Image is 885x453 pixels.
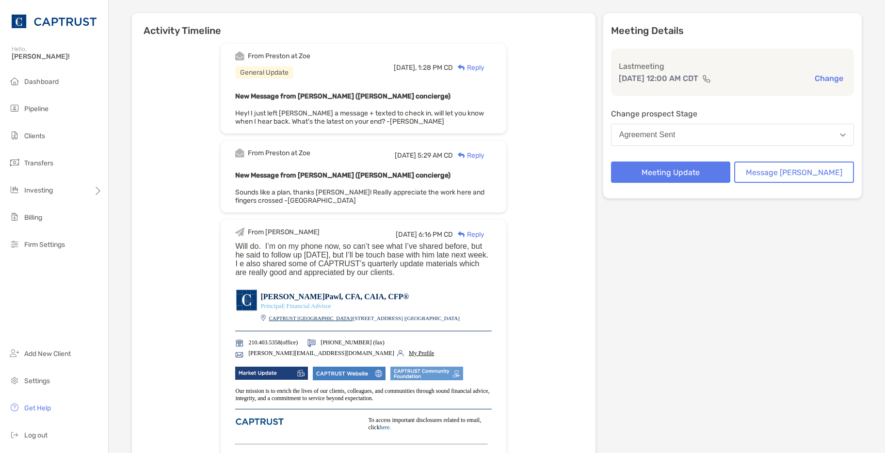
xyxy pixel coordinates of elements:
div: Will do. I’m on my phone now, so can’t see what I’ve shared before, but he said to follow up [DAT... [235,242,492,277]
td: | [268,314,353,321]
div: Reply [453,63,484,73]
a: 210.403.5358 [248,339,280,346]
span: Get Help [24,404,51,412]
p: Last meeting [619,60,846,72]
img: pipeline icon [9,102,20,114]
td: To access important disclosures related to email, click [292,417,492,431]
img: dashboard icon [9,75,20,87]
img: Open dropdown arrow [840,133,846,137]
td: | Financial Advisor [283,302,331,314]
span: 6:16 PM CD [418,230,453,239]
button: Message [PERSON_NAME] [734,162,854,183]
b: New Message from [PERSON_NAME] ([PERSON_NAME] concierge) [235,171,451,179]
img: Reply icon [458,152,465,159]
h6: Activity Timeline [132,13,595,36]
img: billing icon [9,211,20,223]
button: Meeting Update [611,162,731,183]
span: [PERSON_NAME]! [12,52,102,61]
span: Dashboard [24,78,59,86]
img: add_new_client icon [9,347,20,359]
img: Event icon [235,51,244,61]
span: [PERSON_NAME][EMAIL_ADDRESS][DOMAIN_NAME] [248,350,394,356]
a: CAPTRUST [GEOGRAPHIC_DATA] [269,315,352,321]
p: Meeting Details [611,25,854,37]
img: Reply icon [458,231,465,238]
span: Log out [24,431,48,439]
img: firm-settings icon [9,238,20,250]
p: Change prospect Stage [611,108,854,120]
div: Agreement Sent [619,130,676,139]
div: General Update [235,66,293,79]
span: . [380,424,391,431]
td: Principal [260,302,283,314]
img: get-help icon [9,402,20,413]
td: [GEOGRAPHIC_DATA] [405,314,460,321]
span: 1:28 PM CD [418,64,453,72]
img: Event icon [235,148,244,158]
td: [PERSON_NAME] [260,292,324,301]
img: logout icon [9,429,20,440]
span: [DATE] [395,151,416,160]
span: Investing [24,186,53,194]
td: Pawl, CFA, CAIA, CFP® [325,292,409,301]
img: investing icon [9,184,20,195]
span: [DATE] [396,230,417,239]
button: Change [812,73,846,83]
span: 5:29 AM CD [418,151,453,160]
span: Firm Settings [24,241,65,249]
span: [PHONE_NUMBER] (fax) [321,339,385,346]
div: From Preston at Zoe [248,52,310,60]
img: Reply icon [458,65,465,71]
a: here [380,424,390,431]
img: communication type [702,75,711,82]
img: clients icon [9,129,20,141]
span: (office) [248,339,298,346]
button: Agreement Sent [611,124,854,146]
span: Clients [24,132,45,140]
span: Our mission is to enrich the lives of our clients, colleagues, and communities through sound fina... [235,388,489,402]
div: From [PERSON_NAME] [248,228,320,236]
span: Sounds like a plan, thanks [PERSON_NAME]! Really appreciate the work here and fingers crossed -[G... [235,188,484,205]
div: Reply [453,229,484,240]
img: settings icon [9,374,20,386]
img: Event icon [235,227,244,237]
span: Settings [24,377,50,385]
span: Add New Client [24,350,71,358]
p: [DATE] 12:00 AM CDT [619,72,698,84]
span: Pipeline [24,105,48,113]
td: [STREET_ADDRESS] | [353,314,405,321]
a: My Profile [409,350,434,356]
span: Transfers [24,159,53,167]
span: [DATE], [394,64,417,72]
span: Billing [24,213,42,222]
img: transfers icon [9,157,20,168]
div: From Preston at Zoe [248,149,310,157]
img: CAPTRUST Logo [12,4,97,39]
div: Reply [453,150,484,161]
b: New Message from [PERSON_NAME] ([PERSON_NAME] concierge) [235,92,451,100]
span: Hey! I just left [PERSON_NAME] a message + texted to check in, will let you know when I hear back... [235,109,484,126]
